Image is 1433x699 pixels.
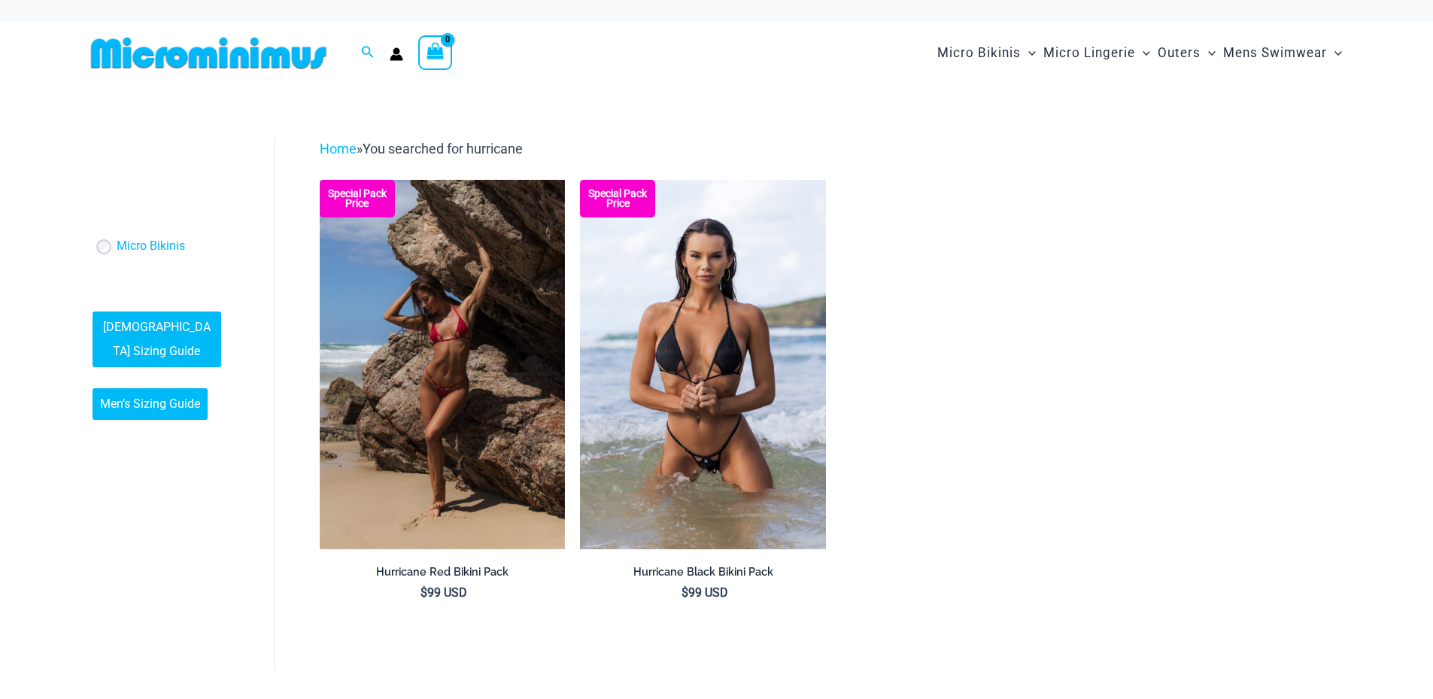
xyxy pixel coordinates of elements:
[1201,34,1216,72] span: Menu Toggle
[1158,34,1201,72] span: Outers
[1040,30,1154,76] a: Micro LingerieMenu ToggleMenu Toggle
[320,565,566,585] a: Hurricane Red Bikini Pack
[363,141,523,157] span: You searched for hurricane
[93,312,221,367] a: [DEMOGRAPHIC_DATA] Sizing Guide
[580,565,826,579] h2: Hurricane Black Bikini Pack
[320,180,566,549] a: Hurricane Red 3277 Tri Top 4277 Thong Bottom 05 Hurricane Red 3277 Tri Top 4277 Thong Bottom 06Hu...
[580,565,826,585] a: Hurricane Black Bikini Pack
[117,239,185,254] a: Micro Bikinis
[418,35,453,70] a: View Shopping Cart, empty
[931,28,1349,78] nav: Site Navigation
[320,180,566,549] img: Hurricane Red 3277 Tri Top 4277 Thong Bottom 05
[390,47,403,61] a: Account icon link
[1135,34,1150,72] span: Menu Toggle
[937,34,1021,72] span: Micro Bikinis
[1219,30,1346,76] a: Mens SwimwearMenu ToggleMenu Toggle
[1021,34,1036,72] span: Menu Toggle
[580,180,826,549] img: Hurricane Black 3277 Tri Top 4277 Thong Bottom 09
[320,565,566,579] h2: Hurricane Red Bikini Pack
[93,388,208,420] a: Men’s Sizing Guide
[320,141,523,157] span: »
[1223,34,1327,72] span: Mens Swimwear
[420,585,467,600] bdi: 99 USD
[1154,30,1219,76] a: OutersMenu ToggleMenu Toggle
[420,585,427,600] span: $
[682,585,688,600] span: $
[580,189,655,208] b: Special Pack Price
[682,585,728,600] bdi: 99 USD
[934,30,1040,76] a: Micro BikinisMenu ToggleMenu Toggle
[1327,34,1342,72] span: Menu Toggle
[320,189,395,208] b: Special Pack Price
[85,36,332,70] img: MM SHOP LOGO FLAT
[580,180,826,549] a: Hurricane Black 3277 Tri Top 4277 Thong Bottom 09 Hurricane Black 3277 Tri Top 4277 Thong Bottom ...
[1043,34,1135,72] span: Micro Lingerie
[320,141,357,157] a: Home
[361,44,375,62] a: Search icon link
